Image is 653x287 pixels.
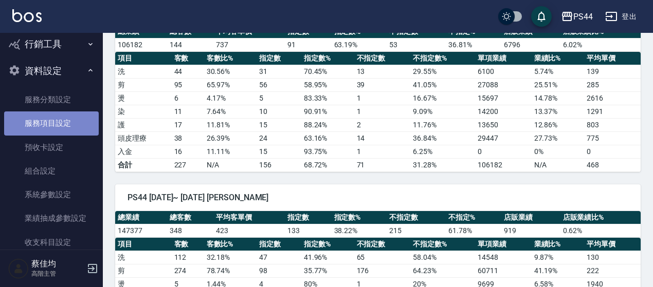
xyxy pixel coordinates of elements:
td: 68.72% [301,158,354,171]
td: 83.33 % [301,91,354,105]
td: 15 [257,118,301,131]
td: 63.19 % [332,38,387,51]
td: 4.17 % [204,91,257,105]
td: 156 [257,158,301,171]
td: 13650 [475,118,532,131]
td: 6 [172,91,204,105]
th: 業績比% [532,52,585,65]
th: 客數比% [204,52,257,65]
td: 63.16 % [301,131,354,145]
td: 112 [172,251,204,264]
td: 1 [354,145,411,158]
td: 0 % [532,145,585,158]
th: 不指定% [446,211,501,224]
td: 133 [285,224,331,237]
td: 176 [354,264,411,277]
p: 高階主管 [31,269,84,278]
td: 468 [584,158,641,171]
td: 29.55 % [410,65,475,78]
td: 1291 [584,105,641,118]
td: 285 [584,78,641,91]
td: N/A [204,158,257,171]
td: 10 [257,105,301,118]
td: 27.73 % [532,131,585,145]
th: 指定數 [257,238,301,251]
td: 58.04 % [410,251,475,264]
td: 護 [115,118,172,131]
a: 服務項目設定 [4,111,99,135]
td: 6796 [501,38,560,51]
td: 燙 [115,91,172,105]
td: 38.22 % [332,224,387,237]
td: 78.74 % [204,264,257,277]
table: a dense table [115,211,641,238]
td: 6.02 % [560,38,641,51]
td: 144 [167,38,213,51]
td: 47 [257,251,301,264]
h5: 蔡佳均 [31,259,84,269]
th: 指定數% [301,52,354,65]
th: 總業績 [115,211,167,224]
td: 2 [354,118,411,131]
td: 36.81 % [446,38,501,51]
td: 14200 [475,105,532,118]
td: 41.96 % [301,251,354,264]
td: 合計 [115,158,172,171]
td: 14.78 % [532,91,585,105]
td: 29447 [475,131,532,145]
td: 11 [172,105,204,118]
table: a dense table [115,52,641,172]
td: 106182 [115,38,167,51]
td: 222 [584,264,641,277]
th: 不指定數 [354,52,411,65]
th: 客數 [172,238,204,251]
td: 11.76 % [410,118,475,131]
button: 資料設定 [4,58,99,84]
td: 147377 [115,224,167,237]
td: 15 [257,145,301,158]
td: N/A [532,158,585,171]
td: 16.67 % [410,91,475,105]
th: 客數 [172,52,204,65]
td: 7.64 % [204,105,257,118]
td: 2616 [584,91,641,105]
th: 指定數% [301,238,354,251]
td: 106182 [475,158,532,171]
td: 16 [172,145,204,158]
td: 803 [584,118,641,131]
td: 41.05 % [410,78,475,91]
td: 65.97 % [204,78,257,91]
td: 6.25 % [410,145,475,158]
td: 0 [584,145,641,158]
td: 71 [354,158,411,171]
td: 130 [584,251,641,264]
th: 業績比% [532,238,585,251]
td: 洗 [115,251,172,264]
td: 65 [354,251,411,264]
td: 775 [584,131,641,145]
td: 14548 [475,251,532,264]
td: 56 [257,78,301,91]
td: 91 [285,38,331,51]
td: 36.84 % [410,131,475,145]
td: 12.86 % [532,118,585,131]
img: Logo [12,9,42,22]
th: 平均單價 [584,238,641,251]
td: 剪 [115,264,172,277]
button: PS44 [557,6,597,27]
button: save [531,6,552,27]
td: 919 [501,224,560,237]
img: Person [8,258,29,279]
td: 26.39 % [204,131,257,145]
td: 5 [257,91,301,105]
td: 頭皮理療 [115,131,172,145]
td: 0 [475,145,532,158]
td: 13 [354,65,411,78]
table: a dense table [115,25,641,52]
td: 348 [167,224,213,237]
td: 227 [172,158,204,171]
td: 0.62 % [560,224,641,237]
td: 35.77 % [301,264,354,277]
td: 31.28% [410,158,475,171]
td: 11.11 % [204,145,257,158]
